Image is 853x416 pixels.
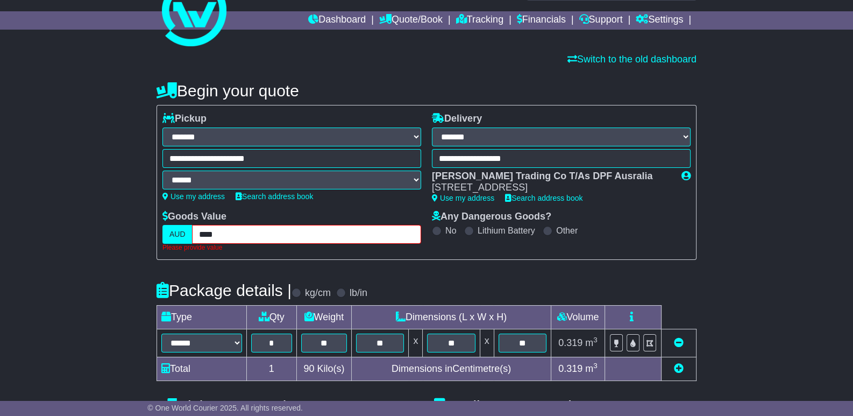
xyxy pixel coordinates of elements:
h4: Package details | [157,281,292,299]
label: Goods Value [162,211,226,223]
div: Please provide value [162,244,421,251]
h4: Delivery Instructions [432,398,696,415]
h4: Begin your quote [157,82,696,100]
div: [STREET_ADDRESS] [432,182,671,194]
label: kg/cm [305,287,331,299]
a: Add new item [674,363,684,374]
a: Search address book [236,192,313,201]
td: x [409,329,423,357]
td: Qty [247,305,297,329]
span: © One World Courier 2025. All rights reserved. [147,404,303,412]
h4: Pickup Instructions [157,398,421,415]
a: Settings [636,11,683,30]
sup: 3 [593,336,598,344]
a: Use my address [432,194,494,202]
a: Support [579,11,623,30]
label: Lithium Battery [478,225,535,236]
td: Kilo(s) [296,357,352,380]
span: 0.319 [558,337,582,348]
span: 90 [303,363,314,374]
a: Financials [517,11,566,30]
a: Use my address [162,192,225,201]
a: Search address book [505,194,582,202]
a: Remove this item [674,337,684,348]
td: Dimensions in Centimetre(s) [352,357,551,380]
label: No [445,225,456,236]
label: lb/in [350,287,367,299]
a: Tracking [456,11,503,30]
a: Quote/Book [379,11,443,30]
div: [PERSON_NAME] Trading Co T/As DPF Ausralia [432,171,671,182]
span: m [585,337,598,348]
span: 0.319 [558,363,582,374]
label: Delivery [432,113,482,125]
label: AUD [162,225,193,244]
td: Volume [551,305,605,329]
label: Other [556,225,578,236]
sup: 3 [593,362,598,370]
span: m [585,363,598,374]
label: Any Dangerous Goods? [432,211,551,223]
td: x [480,329,494,357]
a: Dashboard [308,11,366,30]
td: Total [157,357,247,380]
td: Dimensions (L x W x H) [352,305,551,329]
a: Switch to the old dashboard [567,54,696,65]
td: Weight [296,305,352,329]
td: Type [157,305,247,329]
label: Pickup [162,113,207,125]
td: 1 [247,357,297,380]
